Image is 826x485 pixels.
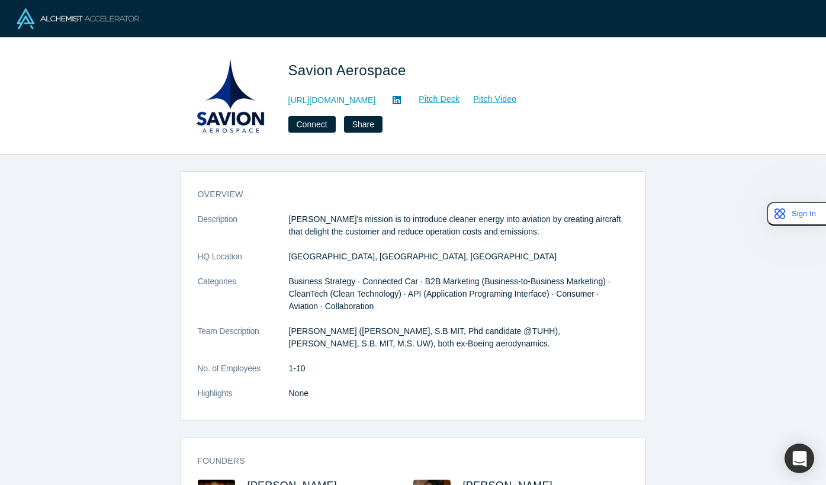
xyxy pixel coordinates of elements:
[198,387,289,412] dt: Highlights
[288,116,336,133] button: Connect
[344,116,383,133] button: Share
[198,250,289,275] dt: HQ Location
[198,362,289,387] dt: No. of Employees
[288,94,376,107] a: [URL][DOMAIN_NAME]
[289,277,610,311] span: Business Strategy · Connected Car · B2B Marketing (Business-to-Business Marketing) · CleanTech (C...
[17,8,139,29] img: Alchemist Logo
[198,325,289,362] dt: Team Description
[198,455,612,467] h3: Founders
[460,92,517,106] a: Pitch Video
[289,387,629,400] p: None
[288,62,410,78] span: Savion Aerospace
[289,362,629,375] dd: 1-10
[289,250,629,263] dd: [GEOGRAPHIC_DATA], [GEOGRAPHIC_DATA], [GEOGRAPHIC_DATA]
[198,213,289,250] dt: Description
[289,325,629,350] p: [PERSON_NAME] ([PERSON_NAME], S.B MIT, Phd candidate @TUHH), [PERSON_NAME], S.B. MIT, M.S. UW), b...
[406,92,460,106] a: Pitch Deck
[189,54,272,137] img: Savion Aerospace's Logo
[198,188,612,201] h3: overview
[198,275,289,325] dt: Categories
[289,213,629,238] p: [PERSON_NAME]'s mission is to introduce cleaner energy into aviation by creating aircraft that de...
